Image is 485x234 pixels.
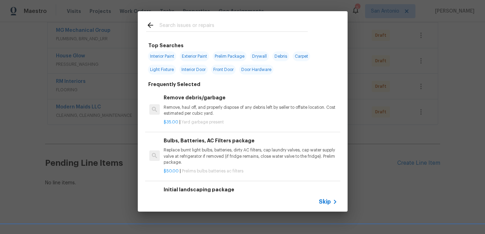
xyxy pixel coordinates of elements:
[180,51,209,61] span: Exterior Paint
[148,80,200,88] h6: Frequently Selected
[164,105,337,116] p: Remove, haul off, and properly dispose of any debris left by seller to offsite location. Cost est...
[179,65,208,75] span: Interior Door
[213,51,247,61] span: Prelim Package
[164,186,337,193] h6: Initial landscaping package
[164,120,178,124] span: $35.00
[164,94,337,101] h6: Remove debris/garbage
[159,21,308,31] input: Search issues or repairs
[293,51,310,61] span: Carpet
[250,51,269,61] span: Drywall
[148,51,176,61] span: Interior Paint
[164,168,337,174] p: |
[211,65,236,75] span: Front Door
[164,137,337,144] h6: Bulbs, Batteries, AC Filters package
[181,120,224,124] span: Yard garbage present
[164,147,337,165] p: Replace burnt light bulbs, batteries, dirty AC filters, cap laundry valves, cap water supply valv...
[148,42,184,49] h6: Top Searches
[239,65,273,75] span: Door Hardware
[164,169,179,173] span: $50.00
[164,119,337,125] p: |
[182,169,243,173] span: Prelims bulbs batteries ac filters
[148,65,176,75] span: Light Fixture
[319,198,331,205] span: Skip
[272,51,289,61] span: Debris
